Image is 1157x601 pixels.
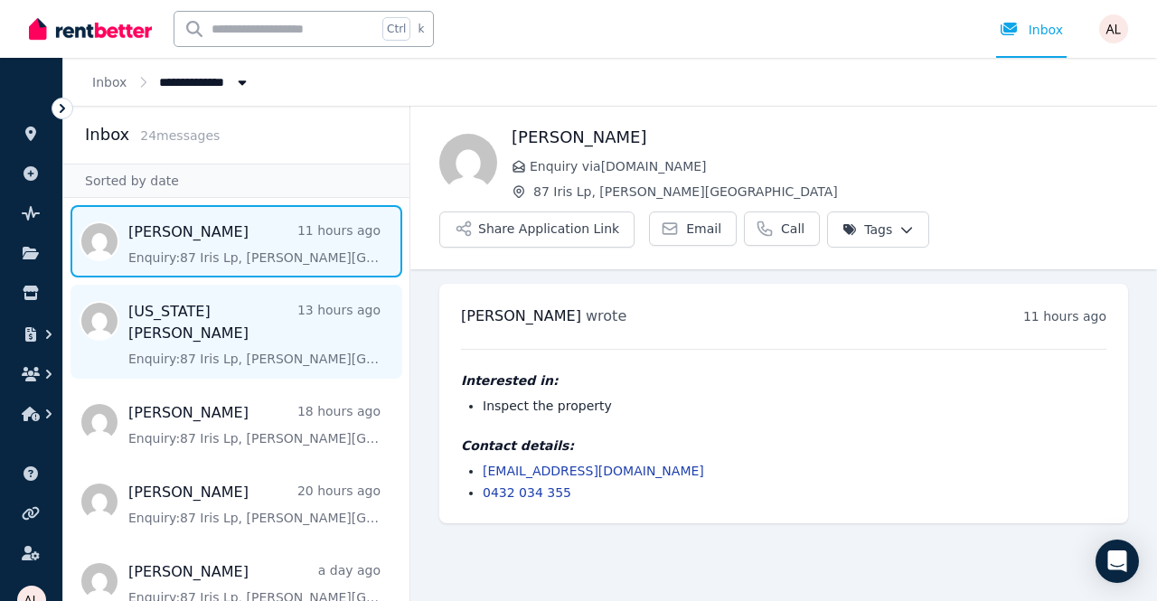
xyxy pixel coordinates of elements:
div: Open Intercom Messenger [1096,540,1139,583]
a: [EMAIL_ADDRESS][DOMAIN_NAME] [483,464,704,478]
span: Ctrl [382,17,410,41]
button: Tags [827,211,929,248]
span: 87 Iris Lp, [PERSON_NAME][GEOGRAPHIC_DATA] [533,183,1128,201]
a: [US_STATE][PERSON_NAME]13 hours agoEnquiry:87 Iris Lp, [PERSON_NAME][GEOGRAPHIC_DATA]. [128,301,381,368]
a: [PERSON_NAME]18 hours agoEnquiry:87 Iris Lp, [PERSON_NAME][GEOGRAPHIC_DATA]. [128,402,381,447]
img: RentBetter [29,15,152,42]
h4: Interested in: [461,371,1106,390]
span: Enquiry via [DOMAIN_NAME] [530,157,1128,175]
a: 0432 034 355 [483,485,571,500]
span: wrote [586,307,626,324]
a: [PERSON_NAME]11 hours agoEnquiry:87 Iris Lp, [PERSON_NAME][GEOGRAPHIC_DATA]. [128,221,381,267]
a: [PERSON_NAME]20 hours agoEnquiry:87 Iris Lp, [PERSON_NAME][GEOGRAPHIC_DATA]. [128,482,381,527]
img: Sandushi Umanga [439,134,497,192]
time: 11 hours ago [1023,309,1106,324]
img: Alex Loveluck [1099,14,1128,43]
nav: Breadcrumb [63,58,280,106]
button: Share Application Link [439,211,635,248]
a: Call [744,211,820,246]
span: 24 message s [140,128,220,143]
h4: Contact details: [461,437,1106,455]
div: Sorted by date [63,164,409,198]
span: Tags [842,221,892,239]
span: Call [781,220,804,238]
h2: Inbox [85,122,129,147]
span: [PERSON_NAME] [461,307,581,324]
a: Email [649,211,737,246]
h1: [PERSON_NAME] [512,125,1128,150]
li: Inspect the property [483,397,1106,415]
span: k [418,22,424,36]
span: Email [686,220,721,238]
div: Inbox [1000,21,1063,39]
a: Inbox [92,75,127,89]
